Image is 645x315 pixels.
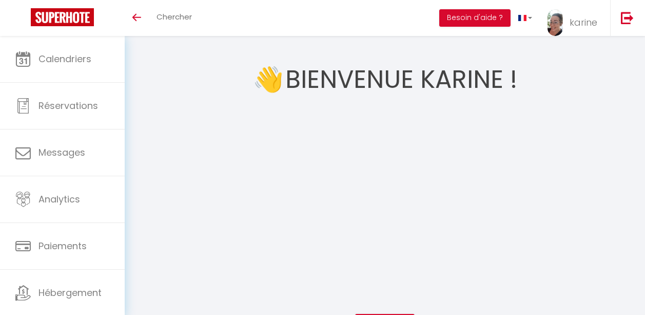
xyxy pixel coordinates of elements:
[221,110,549,295] iframe: welcome-outil.mov
[253,60,284,99] span: 👋
[285,49,517,110] h1: Bienvenue karine !
[38,193,80,206] span: Analytics
[38,286,102,299] span: Hébergement
[38,146,85,159] span: Messages
[38,239,87,252] span: Paiements
[439,9,511,27] button: Besoin d'aide ?
[570,16,597,29] span: karine
[548,9,563,36] img: ...
[38,52,91,65] span: Calendriers
[31,8,94,26] img: Super Booking
[157,11,192,22] span: Chercher
[38,99,98,112] span: Réservations
[621,11,634,24] img: logout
